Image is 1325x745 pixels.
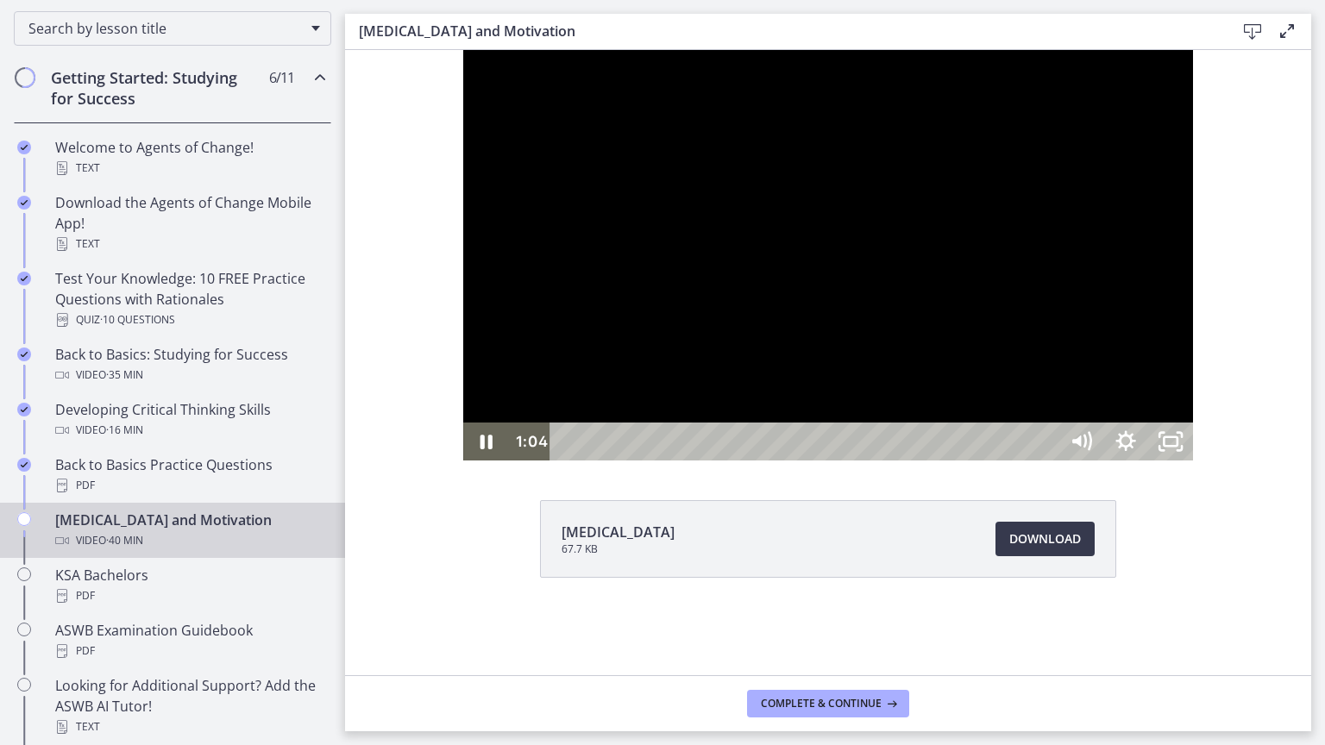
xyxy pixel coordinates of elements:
span: · 35 min [106,365,143,385]
i: Completed [17,458,31,472]
div: Video [55,365,324,385]
span: 6 / 11 [269,67,294,88]
i: Completed [17,272,31,285]
span: · 10 Questions [100,310,175,330]
i: Completed [17,347,31,361]
div: Back to Basics Practice Questions [55,454,324,496]
i: Completed [17,141,31,154]
div: [MEDICAL_DATA] and Motivation [55,510,324,551]
span: · 40 min [106,530,143,551]
div: ASWB Examination Guidebook [55,620,324,661]
div: Text [55,158,324,178]
button: Show settings menu [758,372,803,410]
i: Completed [17,403,31,416]
div: Quiz [55,310,324,330]
span: 67.7 KB [562,542,675,556]
button: Complete & continue [747,690,909,717]
div: Test Your Knowledge: 10 FREE Practice Questions with Rationales [55,268,324,330]
div: PDF [55,641,324,661]
div: PDF [55,585,324,606]
div: Developing Critical Thinking Skills [55,399,324,441]
span: Complete & continue [761,697,882,711]
div: Welcome to Agents of Change! [55,137,324,178]
div: PDF [55,475,324,496]
div: Download the Agents of Change Mobile App! [55,192,324,254]
i: Completed [17,196,31,210]
div: Looking for Additional Support? Add the ASWB AI Tutor! [55,675,324,737]
button: Mute [713,372,758,410]
span: [MEDICAL_DATA] [562,522,675,542]
div: KSA Bachelors [55,565,324,606]
button: Unfullscreen [803,372,848,410]
span: Search by lesson title [28,19,303,38]
div: Video [55,420,324,441]
div: Search by lesson title [14,11,331,46]
iframe: Video Lesson [345,50,1311,460]
h3: [MEDICAL_DATA] and Motivation [359,21,1208,41]
div: Text [55,234,324,254]
a: Download [995,522,1095,556]
div: Back to Basics: Studying for Success [55,344,324,385]
div: Text [55,717,324,737]
div: Video [55,530,324,551]
span: Download [1009,529,1081,549]
span: · 16 min [106,420,143,441]
h2: Getting Started: Studying for Success [51,67,261,109]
